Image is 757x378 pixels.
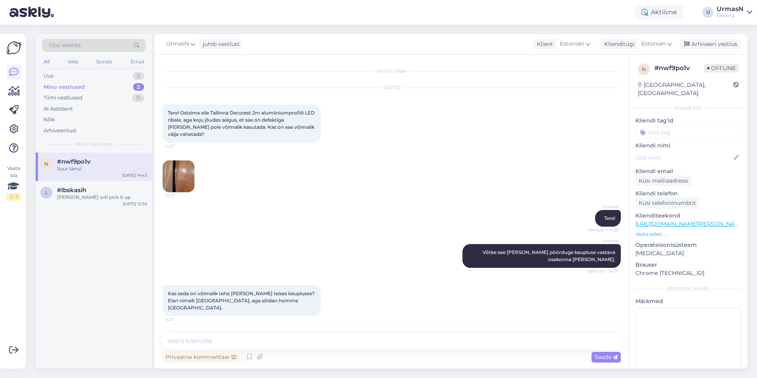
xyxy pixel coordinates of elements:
div: Arhiveeritud [44,127,76,135]
div: Küsi telefoninumbrit [635,198,699,208]
span: UrmasN [589,238,618,244]
div: [PERSON_NAME] will pick it up [57,194,147,201]
div: Aktiivne [635,5,683,19]
p: Kliendi nimi [635,141,741,150]
div: 2 / 3 [6,193,21,200]
img: Attachment [163,160,194,192]
div: Web [66,57,80,67]
p: Kliendi tag'id [635,116,741,125]
span: Tere! Ostsime eile Tallinna Decorast 2m alumiiniumprofiili LED ribale, aga koju jõudes selgus, et... [168,110,316,137]
div: 2 [133,83,144,91]
div: [DATE] 12:30 [123,201,147,207]
div: Küsi meiliaadressi [635,176,692,186]
div: Tiimi vestlused [44,94,82,102]
div: Minu vestlused [44,83,85,91]
span: #lbskasih [57,187,86,194]
div: All [42,57,51,67]
div: AI Assistent [44,105,73,113]
span: Võtke see [PERSON_NAME] pöörduge kaupluse vastava osakonna [PERSON_NAME]. [483,249,616,262]
p: Märkmed [635,297,741,305]
div: Decora [717,12,744,19]
span: Nähtud ✓ 14:29 [588,227,618,233]
img: Askly Logo [6,40,21,55]
div: Klient [534,40,553,48]
span: n [642,66,646,72]
span: Saada [595,353,618,361]
div: [GEOGRAPHIC_DATA], [GEOGRAPHIC_DATA] [638,81,733,97]
div: [PERSON_NAME] [635,285,741,292]
div: Uus [44,72,53,80]
span: n [44,161,48,167]
p: Kliendi email [635,167,741,176]
div: Kõik [44,116,55,124]
span: Estonian [560,40,584,48]
div: Vestlus algas [162,67,621,74]
span: Tere! [604,215,615,221]
div: Email [129,57,146,67]
span: Kas seda on võimalik teha [PERSON_NAME] teises kaupluses? Elan nimelt [GEOGRAPHIC_DATA], aga sõid... [168,290,316,311]
span: Otsi kliente [49,41,81,50]
p: Kliendi telefon [635,189,741,198]
span: 14:31 [165,317,194,323]
span: Offline [704,64,739,73]
div: Suur tänu! [57,165,147,172]
span: #nwf9po1v [57,158,91,165]
div: # nwf9po1v [654,63,704,73]
a: UrmasNDecora [717,6,752,19]
div: Arhiveeri vestlus [679,39,740,50]
p: Chrome [TECHNICAL_ID] [635,269,741,277]
span: 14:27 [165,143,194,149]
div: Socials [95,57,114,67]
div: U [702,7,713,18]
span: Nähtud ✓ 14:29 [588,268,618,274]
div: juhib vestlust [200,40,240,48]
span: UrmasN [166,40,189,48]
input: Lisa tag [635,126,741,138]
div: UrmasN [717,6,744,12]
div: [DATE] [162,84,621,91]
div: 0 [133,72,144,80]
div: 11 [132,94,144,102]
span: 14:27 [165,193,195,199]
span: l [45,189,48,195]
div: Vaata siia [6,165,21,200]
div: Kliendi info [635,105,741,112]
div: Privaatne kommentaar [162,352,240,363]
p: Vaata edasi ... [635,231,741,238]
div: [DATE] 14:43 [122,172,147,178]
span: Minu vestlused [76,141,112,148]
span: Estonian [641,40,666,48]
div: Klienditugi [601,40,635,48]
p: Klienditeekond [635,212,741,220]
p: [MEDICAL_DATA] [635,249,741,258]
a: [URL][DOMAIN_NAME][PERSON_NAME] [635,220,745,227]
p: Operatsioonisüsteem [635,241,741,249]
span: UrmasN [589,204,618,210]
input: Lisa nimi [636,153,732,162]
p: Brauser [635,261,741,269]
